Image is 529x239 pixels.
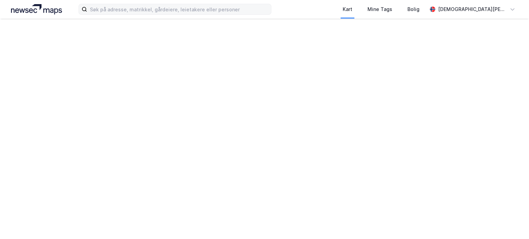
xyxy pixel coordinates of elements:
img: logo.a4113a55bc3d86da70a041830d287a7e.svg [11,4,62,14]
div: Mine Tags [367,5,392,13]
iframe: Chat Widget [495,206,529,239]
div: [DEMOGRAPHIC_DATA][PERSON_NAME] [438,5,507,13]
div: Kart [343,5,352,13]
input: Søk på adresse, matrikkel, gårdeiere, leietakere eller personer [87,4,271,14]
div: Bolig [407,5,419,13]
